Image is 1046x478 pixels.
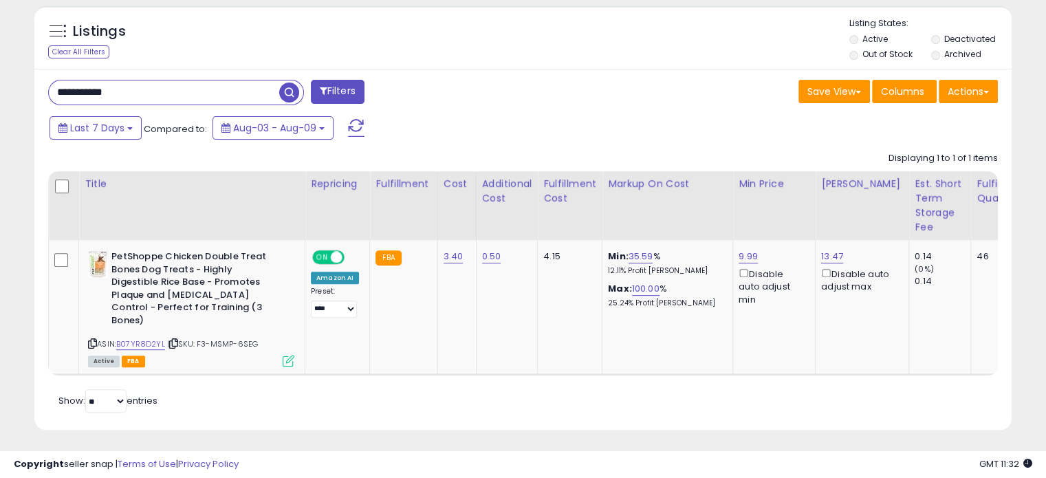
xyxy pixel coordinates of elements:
[821,177,903,191] div: [PERSON_NAME]
[608,283,722,308] div: %
[862,33,888,45] label: Active
[444,250,464,263] a: 3.40
[602,171,733,240] th: The percentage added to the cost of goods (COGS) that forms the calculator for Min & Max prices.
[111,250,279,330] b: PetShoppe Chicken Double Treat Bones Dog Treats - Highly Digestible Rice Base - Promotes Plaque a...
[629,250,653,263] a: 35.59
[915,263,934,274] small: (0%)
[608,250,629,263] b: Min:
[311,272,359,284] div: Amazon AI
[939,80,998,103] button: Actions
[915,250,970,263] div: 0.14
[116,338,165,350] a: B07YR8D2YL
[88,250,294,365] div: ASIN:
[58,394,157,407] span: Show: entries
[889,152,998,165] div: Displaying 1 to 1 of 1 items
[48,45,109,58] div: Clear All Filters
[122,356,145,367] span: FBA
[482,177,532,206] div: Additional Cost
[608,266,722,276] p: 12.11% Profit [PERSON_NAME]
[915,177,965,235] div: Est. Short Term Storage Fee
[167,338,258,349] span: | SKU: F3-MSMP-6SEG
[118,457,176,470] a: Terms of Use
[14,458,239,471] div: seller snap | |
[872,80,937,103] button: Columns
[608,298,722,308] p: 25.24% Profit [PERSON_NAME]
[798,80,870,103] button: Save View
[881,85,924,98] span: Columns
[14,457,64,470] strong: Copyright
[233,121,316,135] span: Aug-03 - Aug-09
[85,177,299,191] div: Title
[608,282,632,295] b: Max:
[915,275,970,287] div: 0.14
[375,177,431,191] div: Fulfillment
[543,177,596,206] div: Fulfillment Cost
[444,177,470,191] div: Cost
[632,282,660,296] a: 100.00
[944,33,995,45] label: Deactivated
[314,252,331,263] span: ON
[178,457,239,470] a: Privacy Policy
[50,116,142,140] button: Last 7 Days
[375,250,401,265] small: FBA
[70,121,124,135] span: Last 7 Days
[821,250,843,263] a: 13.47
[213,116,334,140] button: Aug-03 - Aug-09
[608,177,727,191] div: Markup on Cost
[311,80,364,104] button: Filters
[849,17,1012,30] p: Listing States:
[608,250,722,276] div: %
[342,252,364,263] span: OFF
[144,122,207,135] span: Compared to:
[739,250,758,263] a: 9.99
[311,177,364,191] div: Repricing
[482,250,501,263] a: 0.50
[73,22,126,41] h5: Listings
[88,356,120,367] span: All listings currently available for purchase on Amazon
[862,48,913,60] label: Out of Stock
[311,287,359,318] div: Preset:
[944,48,981,60] label: Archived
[739,177,809,191] div: Min Price
[977,177,1024,206] div: Fulfillable Quantity
[88,250,108,278] img: 41RLQZspz+L._SL40_.jpg
[977,250,1019,263] div: 46
[543,250,591,263] div: 4.15
[739,266,805,306] div: Disable auto adjust min
[821,266,898,293] div: Disable auto adjust max
[979,457,1032,470] span: 2025-08-17 11:32 GMT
